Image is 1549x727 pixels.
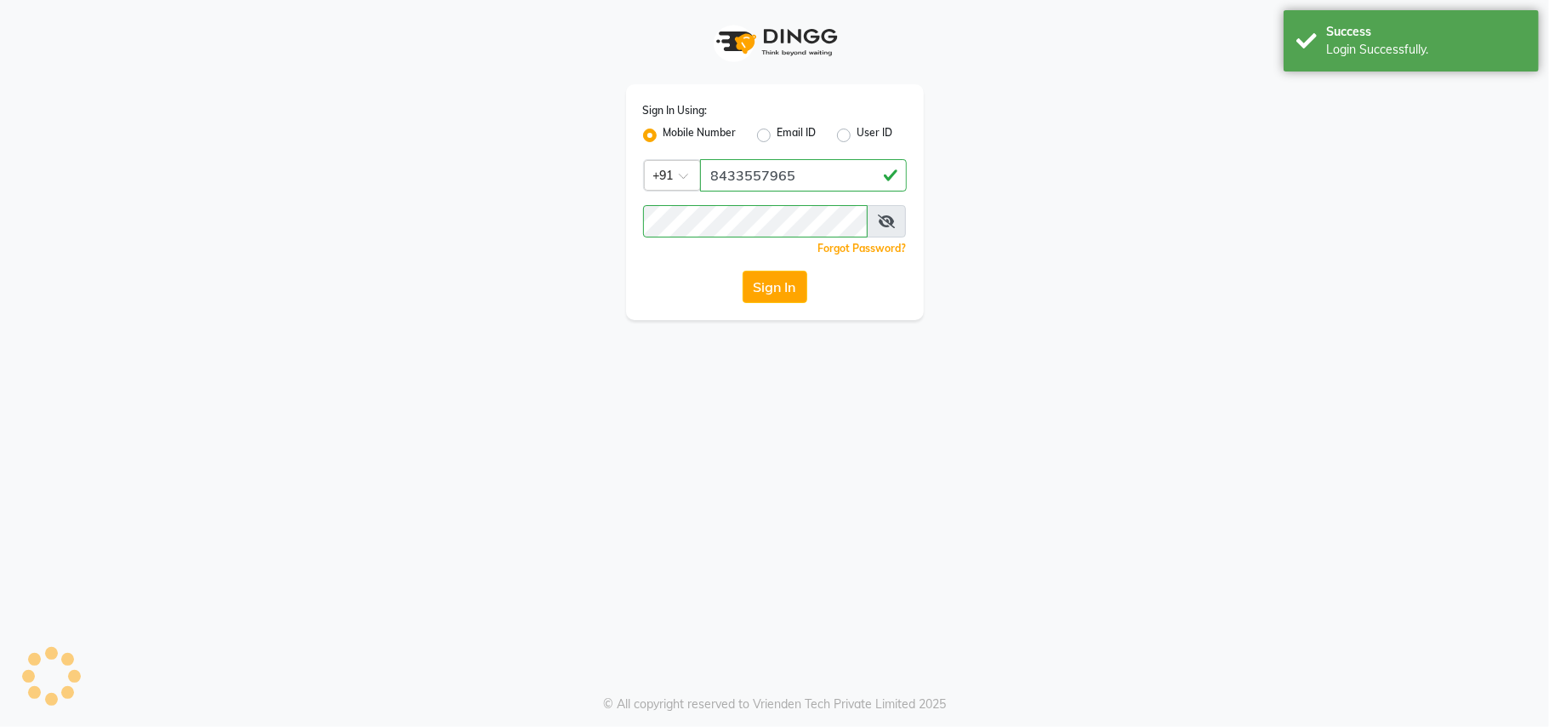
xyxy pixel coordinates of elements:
div: Success [1326,23,1526,41]
label: User ID [857,125,893,146]
input: Username [643,205,868,238]
label: Sign In Using: [643,103,708,118]
input: Username [700,159,907,192]
button: Sign In [743,271,807,303]
img: logo1.svg [707,17,843,67]
a: Forgot Password? [818,242,907,255]
label: Mobile Number [663,125,737,146]
div: Login Successfully. [1326,41,1526,59]
label: Email ID [777,125,817,146]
